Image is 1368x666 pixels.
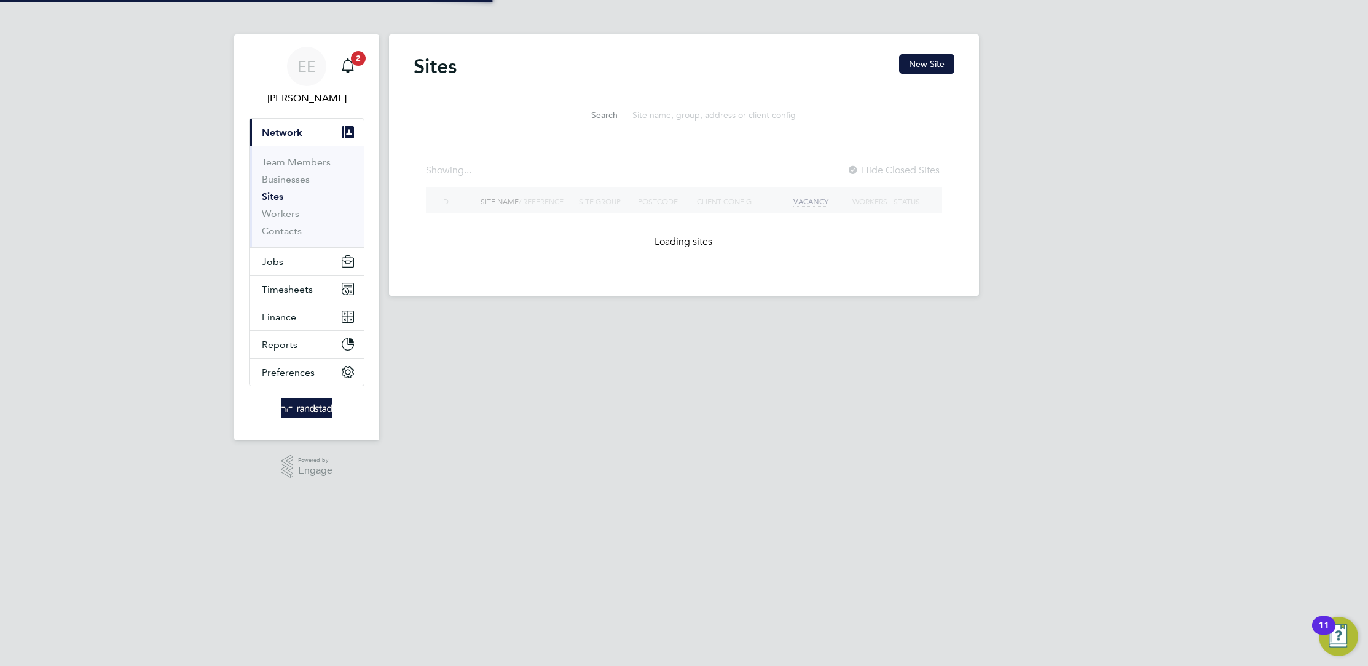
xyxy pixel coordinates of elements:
button: New Site [899,54,954,74]
a: Sites [262,191,283,202]
a: Team Members [262,156,331,168]
a: Businesses [262,173,310,185]
span: EE [297,58,316,74]
span: Timesheets [262,283,313,295]
label: Hide Closed Sites [847,164,940,176]
nav: Main navigation [234,34,379,440]
img: randstad-logo-retina.png [281,398,332,418]
span: ... [464,164,471,176]
a: Powered byEngage [281,455,333,478]
span: Network [262,127,302,138]
input: Site name, group, address or client config [626,103,806,127]
div: Showing [426,164,474,177]
span: Elliott Ebanks [249,91,364,106]
span: Preferences [262,367,315,378]
button: Jobs [250,248,364,275]
a: Contacts [262,225,302,237]
a: 2 [336,47,360,86]
button: Preferences [250,359,364,386]
a: Go to home page [249,398,364,418]
a: Workers [262,208,299,220]
div: Network [250,146,364,247]
span: 2 [351,51,366,66]
button: Reports [250,331,364,358]
span: Finance [262,311,296,323]
h2: Sites [414,54,457,79]
span: Engage [298,466,332,476]
a: EE[PERSON_NAME] [249,47,364,106]
button: Finance [250,303,364,330]
button: Open Resource Center, 11 new notifications [1319,617,1358,656]
span: Jobs [262,256,283,268]
span: Powered by [298,455,332,466]
button: Timesheets [250,276,364,303]
span: Reports [262,339,297,351]
div: 11 [1318,625,1329,641]
label: Search [562,109,618,121]
button: Network [250,119,364,146]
